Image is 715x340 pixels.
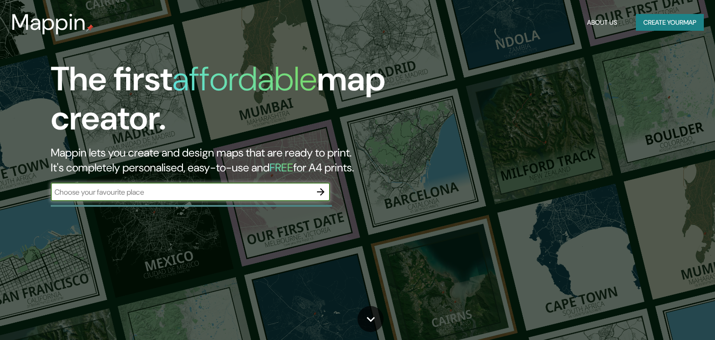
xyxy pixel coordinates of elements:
[51,60,408,145] h1: The first map creator.
[86,24,94,32] img: mappin-pin
[11,9,86,35] h3: Mappin
[51,187,311,197] input: Choose your favourite place
[51,145,408,175] h2: Mappin lets you create and design maps that are ready to print. It's completely personalised, eas...
[583,14,621,31] button: About Us
[636,14,704,31] button: Create yourmap
[270,160,293,175] h5: FREE
[172,57,317,101] h1: affordable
